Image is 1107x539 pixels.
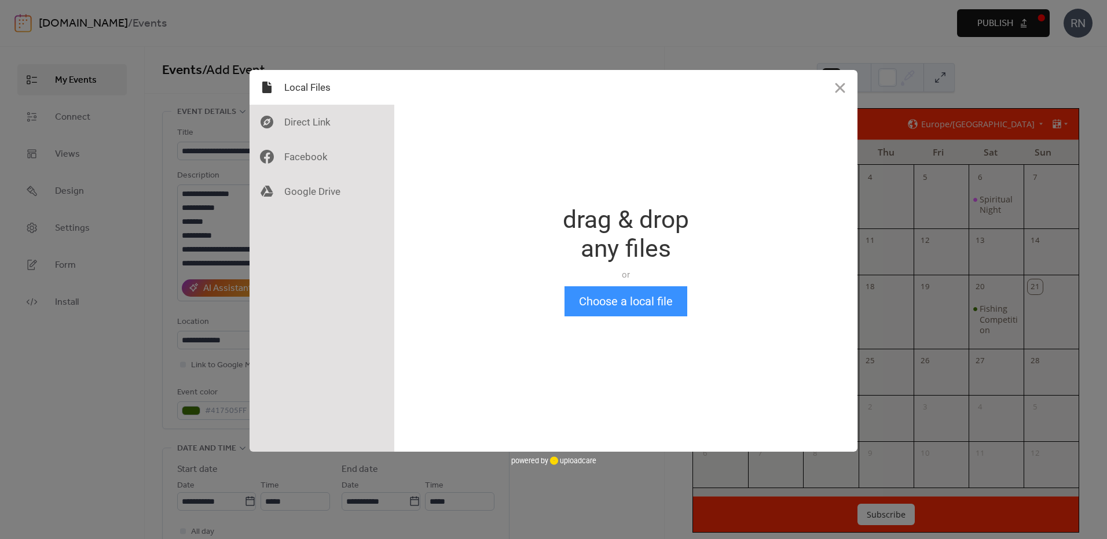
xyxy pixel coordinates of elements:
[250,139,394,174] div: Facebook
[511,452,596,469] div: powered by
[823,70,857,105] button: Close
[548,456,596,465] a: uploadcare
[250,105,394,139] div: Direct Link
[563,205,689,263] div: drag & drop any files
[250,174,394,209] div: Google Drive
[563,269,689,280] div: or
[250,70,394,105] div: Local Files
[565,286,687,316] button: Choose a local file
